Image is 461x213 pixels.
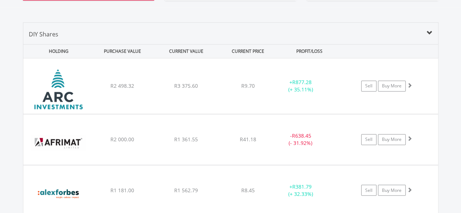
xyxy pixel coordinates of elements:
img: EQU.ZA.AFT.png [27,123,90,163]
span: R8.45 [241,186,255,193]
span: DIY Shares [29,30,58,38]
div: PROFIT/LOSS [278,44,341,58]
span: R2 498.32 [110,82,134,89]
span: R381.79 [292,183,312,190]
span: R41.18 [240,136,256,143]
a: Sell [361,185,376,196]
span: R1 181.00 [110,186,134,193]
span: R1 562.79 [174,186,198,193]
div: PURCHASE VALUE [91,44,154,58]
a: Sell [361,80,376,91]
div: CURRENT VALUE [155,44,218,58]
div: CURRENT PRICE [219,44,277,58]
div: + (+ 35.11%) [273,79,328,93]
a: Sell [361,134,376,145]
span: R3 375.60 [174,82,198,89]
img: EQU.ZA.AIL.png [27,67,90,112]
span: R1 361.55 [174,136,198,143]
a: Buy More [378,80,406,91]
span: R638.45 [292,132,311,139]
div: - (- 31.92%) [273,132,328,147]
div: + (+ 32.33%) [273,183,328,197]
span: R877.28 [292,79,312,86]
span: R2 000.00 [110,136,134,143]
a: Buy More [378,134,406,145]
a: Buy More [378,185,406,196]
span: R9.70 [241,82,255,89]
div: HOLDING [24,44,90,58]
